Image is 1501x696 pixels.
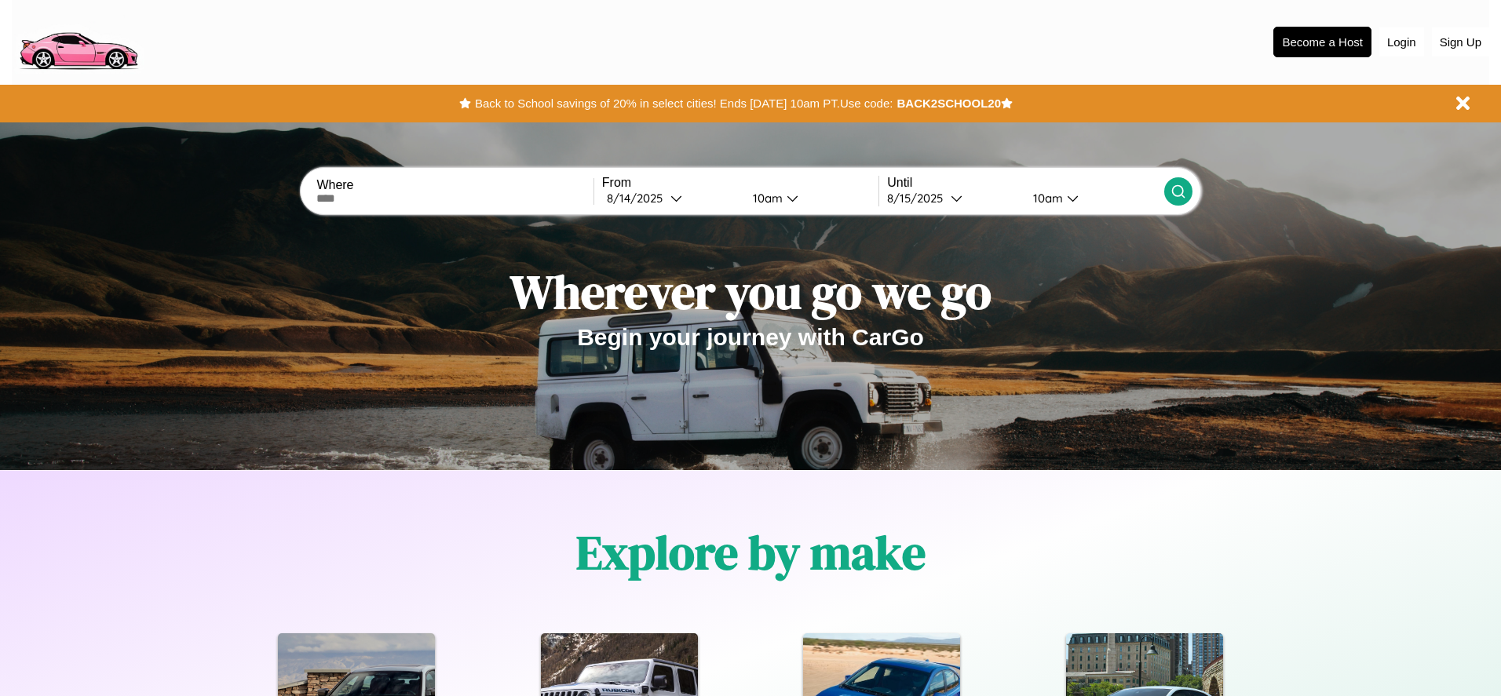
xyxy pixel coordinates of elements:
div: 10am [1025,191,1067,206]
button: 8/14/2025 [602,190,740,206]
button: Login [1379,27,1424,56]
label: Where [316,178,593,192]
button: 10am [740,190,878,206]
div: 8 / 14 / 2025 [607,191,670,206]
img: logo [12,8,144,74]
button: Sign Up [1432,27,1489,56]
div: 10am [745,191,787,206]
label: From [602,176,878,190]
button: 10am [1021,190,1163,206]
label: Until [887,176,1163,190]
div: 8 / 15 / 2025 [887,191,951,206]
h1: Explore by make [576,520,926,585]
b: BACK2SCHOOL20 [897,97,1001,110]
button: Back to School savings of 20% in select cities! Ends [DATE] 10am PT.Use code: [471,93,897,115]
button: Become a Host [1273,27,1371,57]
